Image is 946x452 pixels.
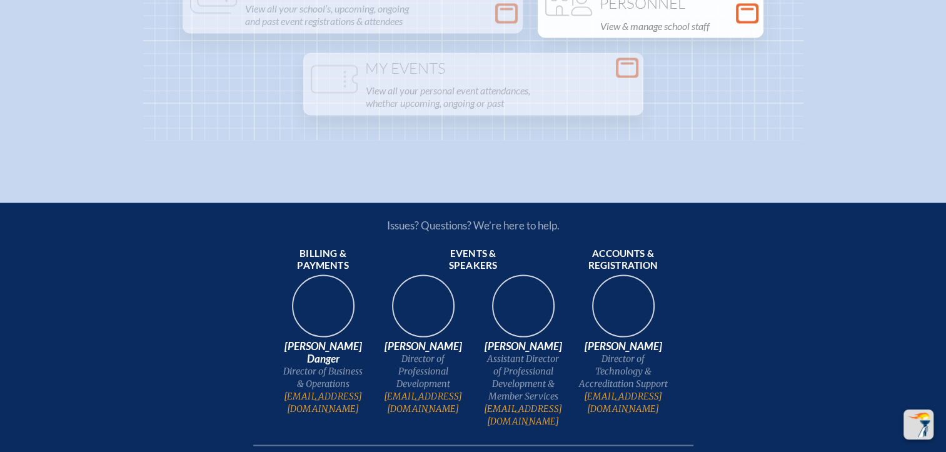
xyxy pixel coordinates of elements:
[278,389,368,414] a: [EMAIL_ADDRESS][DOMAIN_NAME]
[378,389,468,414] a: [EMAIL_ADDRESS][DOMAIN_NAME]
[578,247,668,272] span: Accounts & registration
[583,271,663,351] img: b1ee34a6-5a78-4519-85b2-7190c4823173
[253,218,693,231] p: Issues? Questions? We’re here to help.
[366,82,636,112] p: View all your personal event attendances, whether upcoming, ongoing or past
[278,339,368,364] span: [PERSON_NAME] Danger
[378,352,468,389] span: Director of Professional Development
[478,402,568,427] a: [EMAIL_ADDRESS][DOMAIN_NAME]
[578,339,668,352] span: [PERSON_NAME]
[378,339,468,352] span: [PERSON_NAME]
[578,389,668,414] a: [EMAIL_ADDRESS][DOMAIN_NAME]
[308,60,638,78] h1: My Events
[578,352,668,389] span: Director of Technology & Accreditation Support
[278,364,368,389] span: Director of Business & Operations
[478,339,568,352] span: [PERSON_NAME]
[478,352,568,402] span: Assistant Director of Professional Development & Member Services
[283,271,363,351] img: 9c64f3fb-7776-47f4-83d7-46a341952595
[600,18,756,35] p: View & manage school staff
[906,412,931,437] img: To the top
[383,271,463,351] img: 94e3d245-ca72-49ea-9844-ae84f6d33c0f
[278,247,368,272] span: Billing & payments
[428,247,518,272] span: Events & speakers
[903,409,933,439] button: Scroll Top
[483,271,563,351] img: 545ba9c4-c691-43d5-86fb-b0a622cbeb82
